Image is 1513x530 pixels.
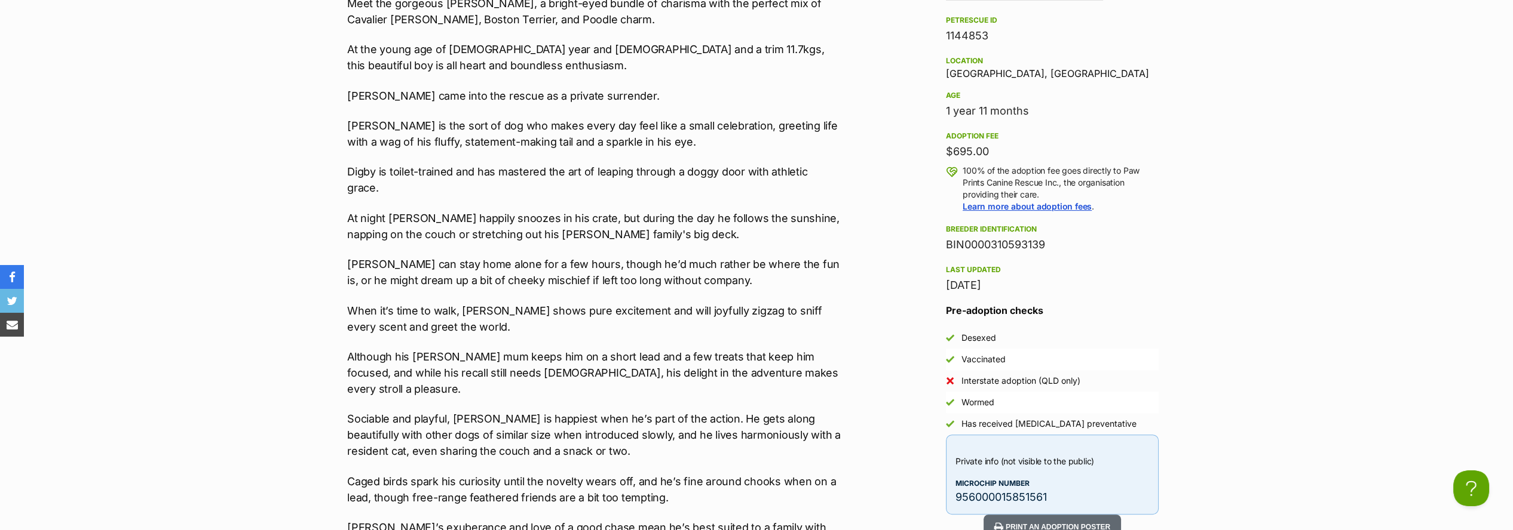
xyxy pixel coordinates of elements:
[946,131,1159,141] div: Adoption fee
[946,355,954,363] img: Yes
[946,377,954,385] img: No
[946,265,1159,275] div: Last updated
[946,334,954,342] img: Yes
[347,164,841,196] p: Digby is toilet-trained and has mastered the art of leaping through a doggy door with athletic gr...
[347,411,841,459] p: Sociable and playful, [PERSON_NAME] is happiest when he’s part of the action. He gets along beaut...
[946,398,954,406] img: Yes
[946,143,1159,160] div: $695.00
[946,303,1159,318] h3: Pre-adoption checks
[946,54,1159,79] div: [GEOGRAPHIC_DATA], [GEOGRAPHIC_DATA]
[946,277,1159,294] div: [DATE]
[963,165,1159,212] p: 100% of the adoption fee goes directly to Paw Prints Canine Rescue Inc., the organisation providi...
[961,375,1080,387] div: Interstate adoption (QLD only)
[347,210,841,242] p: At night [PERSON_NAME] happily snoozes in his crate, but during the day he follows the sunshine, ...
[347,88,841,104] p: [PERSON_NAME] came into the rescue as a private surrender.
[946,236,1159,253] div: BIN0000310593139
[955,455,1149,467] p: Private info (not visible to the public)
[1453,470,1489,506] iframe: Help Scout Beacon - Open
[347,256,841,288] p: [PERSON_NAME] can stay home alone for a few hours, though he’d much rather be where the fun is, o...
[946,91,1159,100] div: Age
[955,478,1149,489] p: Microchip number
[347,349,841,397] p: Although his [PERSON_NAME] mum keeps him on a short lead and a few treats that keep him focused, ...
[946,224,1159,234] div: Breeder identification
[961,396,994,408] div: Wormed
[347,118,841,150] p: [PERSON_NAME] is the sort of dog who makes every day feel like a small celebration, greeting life...
[946,27,1159,44] div: 1144853
[961,353,1006,365] div: Vaccinated
[347,41,841,73] p: At the young age of [DEMOGRAPHIC_DATA] year and [DEMOGRAPHIC_DATA] and a trim 11.7kgs, this beaut...
[946,103,1159,119] div: 1 year 11 months
[963,201,1092,211] a: Learn more about adoption fees
[946,16,1159,25] div: PetRescue ID
[961,418,1137,430] div: Has received [MEDICAL_DATA] preventative
[946,56,1159,66] div: Location
[955,489,1149,505] p: 956000015851561
[961,332,996,344] div: Desexed
[347,473,841,506] p: Caged birds spark his curiosity until the novelty wears off, and he’s fine around chooks when on ...
[946,420,954,428] img: Yes
[347,303,841,335] p: When it’s time to walk, [PERSON_NAME] shows pure excitement and will joyfully zigzag to sniff eve...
